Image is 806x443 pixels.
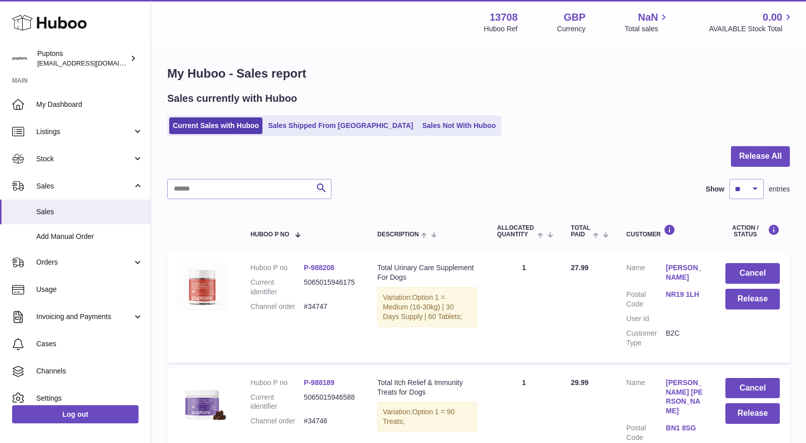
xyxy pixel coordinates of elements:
[250,393,304,412] dt: Current identifier
[36,312,132,322] span: Invoicing and Payments
[626,423,665,442] dt: Postal Code
[626,224,705,238] div: Customer
[557,24,586,34] div: Currency
[419,117,499,134] a: Sales Not With Huboo
[377,402,477,432] div: Variation:
[769,184,790,194] span: entries
[169,117,262,134] a: Current Sales with Huboo
[377,263,477,282] div: Total Urinary Care Supplement For Dogs
[304,416,357,426] dd: #34746
[626,329,665,348] dt: Customer Type
[304,278,357,297] dd: 5065015946175
[484,24,518,34] div: Huboo Ref
[250,378,304,388] dt: Huboo P no
[250,416,304,426] dt: Channel order
[250,263,304,273] dt: Huboo P no
[709,24,794,34] span: AVAILABLE Stock Total
[731,146,790,167] button: Release All
[625,11,669,34] a: NaN Total sales
[626,314,665,324] dt: User Id
[177,263,228,310] img: TotalUrinaryCareTablets120.jpg
[36,366,143,376] span: Channels
[36,285,143,294] span: Usage
[497,225,535,238] span: ALLOCATED Quantity
[177,378,228,428] img: TotalItchRelief_ImmunityMain.jpg
[37,49,128,68] div: Puptons
[571,378,588,387] span: 29.99
[564,11,585,24] strong: GBP
[36,394,143,403] span: Settings
[626,263,665,285] dt: Name
[666,378,705,416] a: [PERSON_NAME] [PERSON_NAME]
[666,263,705,282] a: [PERSON_NAME]
[666,423,705,433] a: BN1 8SG
[304,378,334,387] a: P-988189
[377,378,477,397] div: Total Itch Relief & Immunity Treats for Dogs
[487,253,561,362] td: 1
[571,225,590,238] span: Total paid
[706,184,724,194] label: Show
[304,264,334,272] a: P-988208
[250,278,304,297] dt: Current identifier
[36,127,132,137] span: Listings
[36,207,143,217] span: Sales
[709,11,794,34] a: 0.00 AVAILABLE Stock Total
[626,290,665,309] dt: Postal Code
[264,117,417,134] a: Sales Shipped From [GEOGRAPHIC_DATA]
[383,408,455,425] span: Option 1 = 90 Treats;
[377,231,419,238] span: Description
[625,24,669,34] span: Total sales
[725,289,780,309] button: Release
[725,224,780,238] div: Action / Status
[250,231,289,238] span: Huboo P no
[638,11,658,24] span: NaN
[626,378,665,419] dt: Name
[37,59,148,67] span: [EMAIL_ADDRESS][DOMAIN_NAME]
[36,232,143,241] span: Add Manual Order
[167,92,297,105] h2: Sales currently with Huboo
[666,329,705,348] dd: B2C
[725,263,780,284] button: Cancel
[763,11,782,24] span: 0.00
[12,405,139,423] a: Log out
[250,302,304,311] dt: Channel order
[167,66,790,82] h1: My Huboo - Sales report
[304,393,357,412] dd: 5065015946588
[36,154,132,164] span: Stock
[36,258,132,267] span: Orders
[12,51,27,66] img: hello@puptons.com
[725,378,780,399] button: Cancel
[36,181,132,191] span: Sales
[304,302,357,311] dd: #34747
[666,290,705,299] a: NR19 1LH
[383,293,462,321] span: Option 1 = Medium (16-30kg) | 30 Days Supply | 60 Tablets;
[36,339,143,349] span: Cases
[36,100,143,109] span: My Dashboard
[490,11,518,24] strong: 13708
[377,287,477,327] div: Variation:
[725,403,780,424] button: Release
[571,264,588,272] span: 27.99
